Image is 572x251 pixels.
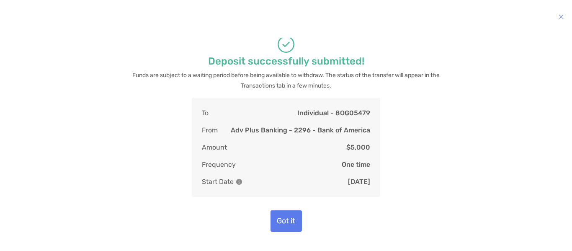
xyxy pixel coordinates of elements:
[342,159,370,170] p: One time
[202,125,218,135] p: From
[346,142,370,153] p: $5,000
[202,176,242,187] p: Start Date
[202,108,209,118] p: To
[348,176,370,187] p: [DATE]
[236,179,242,185] img: Information Icon
[208,56,364,67] p: Deposit successfully submitted!
[231,125,370,135] p: Adv Plus Banking - 2296 - Bank of America
[297,108,370,118] p: Individual - 8OG05479
[202,142,227,153] p: Amount
[202,159,236,170] p: Frequency
[271,210,302,232] button: Got it
[129,70,443,91] p: Funds are subject to a waiting period before being available to withdraw. The status of the trans...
